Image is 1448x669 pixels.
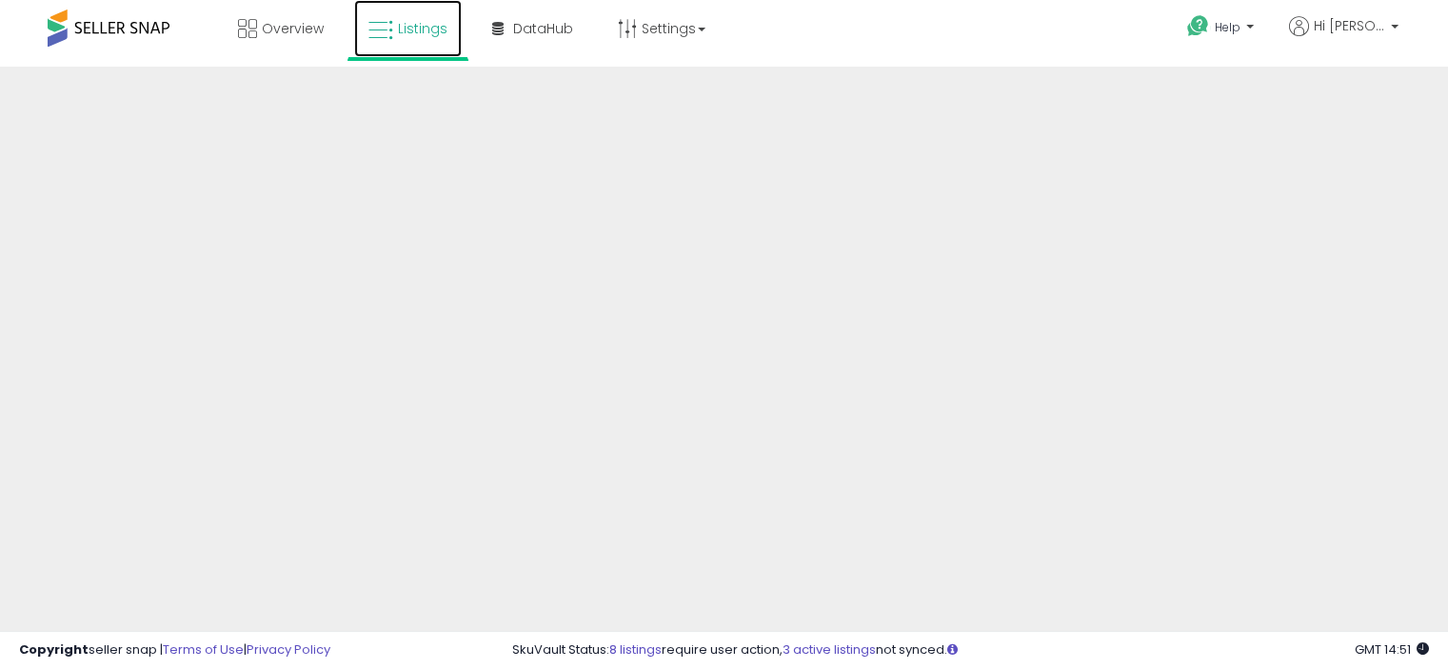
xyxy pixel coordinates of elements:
a: Hi [PERSON_NAME] [1289,16,1398,59]
span: Overview [262,19,324,38]
a: 8 listings [609,640,662,659]
div: seller snap | | [19,641,330,659]
i: Click here to read more about un-synced listings. [947,643,958,656]
a: 3 active listings [783,640,876,659]
span: Help [1215,19,1240,35]
i: Get Help [1186,14,1210,38]
span: Listings [398,19,447,38]
a: Terms of Use [163,640,244,659]
a: Privacy Policy [247,640,330,659]
span: Hi [PERSON_NAME] [1314,16,1385,35]
div: SkuVault Status: require user action, not synced. [512,641,1429,659]
strong: Copyright [19,640,89,659]
span: 2025-08-16 14:51 GMT [1355,640,1429,659]
span: DataHub [513,19,573,38]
